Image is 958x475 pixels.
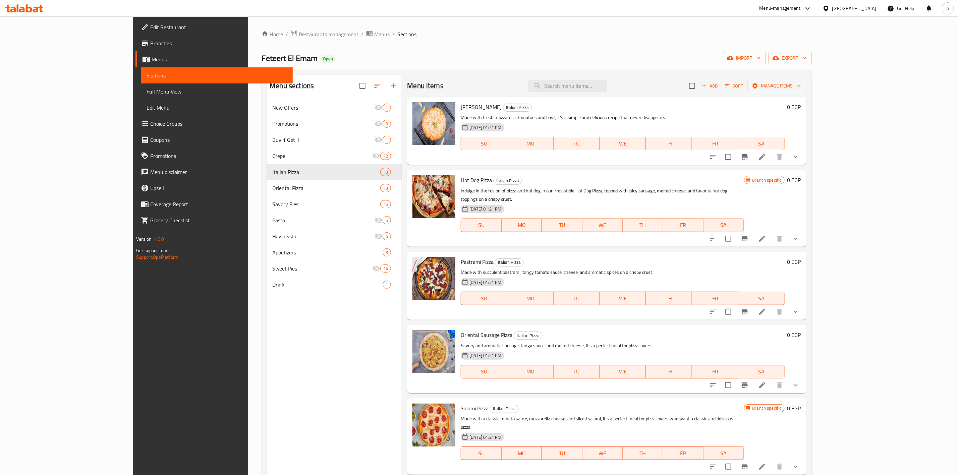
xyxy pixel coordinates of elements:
button: sort-choices [705,304,721,320]
span: Open [320,56,336,62]
span: FR [695,294,736,303]
button: TH [623,219,663,232]
span: 13 [381,169,391,175]
span: TU [556,294,597,303]
span: Add item [699,81,721,91]
span: MO [510,367,551,376]
a: Edit menu item [758,381,766,389]
span: Promotions [150,152,287,160]
a: Edit menu item [758,235,766,243]
span: 9 [383,121,391,127]
div: Sweet Pies14 [267,260,402,277]
div: Italian Pizza [493,177,522,185]
button: MO [507,365,554,378]
button: FR [663,447,703,460]
button: Add section [386,78,402,94]
span: [PERSON_NAME] [461,102,502,112]
span: Get support on: [136,246,167,255]
svg: Inactive section [375,216,383,224]
div: Menu-management [759,4,801,12]
a: Restaurants management [291,30,358,39]
span: Coupons [150,136,287,144]
div: Italian Pizza [272,168,380,176]
button: WE [582,219,623,232]
span: import [728,54,760,62]
span: Buy 1 Get 1 [272,136,375,144]
span: Branches [150,39,287,47]
button: show more [788,231,804,247]
span: Appetizers [272,248,383,256]
h6: 0 EGP [787,257,801,266]
a: Support.OpsPlatform [136,253,179,261]
input: search [528,80,607,92]
button: SA [738,292,785,305]
span: FR [695,367,736,376]
span: Drink [272,281,383,289]
span: SA [741,367,782,376]
button: TU [542,447,582,460]
nav: breadcrumb [262,30,811,39]
button: Branch-specific-item [737,231,753,247]
div: New Offers1 [267,100,402,116]
button: sort-choices [705,149,721,165]
span: Version: [136,235,153,243]
button: SA [703,219,744,232]
span: A [947,5,949,12]
li: / [392,30,395,38]
svg: Inactive section [375,120,383,128]
span: TU [556,367,597,376]
button: delete [772,377,788,393]
img: Pastrami Pizza [412,257,455,300]
span: export [774,54,806,62]
div: Hawawshi6 [267,228,402,244]
div: Savory Pies [272,200,380,208]
div: Italian Pizza [495,258,524,266]
button: delete [772,304,788,320]
span: Full Menu View [147,87,287,96]
img: Salami Pizza [412,404,455,447]
span: Select to update [721,150,735,164]
span: Branch specific [750,177,784,183]
div: Appetizers3 [267,244,402,260]
div: Crepe [272,152,372,160]
span: Italian Pizza [514,332,542,340]
div: Drink1 [267,277,402,293]
button: delete [772,459,788,475]
button: Branch-specific-item [737,304,753,320]
span: Menus [152,55,287,63]
a: Branches [135,35,293,51]
span: Coverage Report [150,200,287,208]
div: Hawawshi [272,232,375,240]
button: TU [554,137,600,150]
button: WE [600,137,646,150]
button: SU [461,447,501,460]
div: items [383,281,391,289]
span: Italian Pizza [495,258,523,266]
button: SU [461,365,507,378]
div: items [380,152,391,160]
div: items [380,264,391,273]
button: MO [507,137,554,150]
span: WE [585,449,620,458]
span: Sort sections [370,78,386,94]
span: Sweet Pies [272,264,372,273]
svg: Inactive section [375,136,383,144]
button: Add [699,81,721,91]
button: SA [703,447,744,460]
button: MO [507,292,554,305]
span: TH [625,220,660,230]
button: MO [502,219,542,232]
button: SU [461,292,507,305]
span: Upsell [150,184,287,192]
span: Manage items [753,82,801,90]
span: [DATE] 01:21 PM [467,434,504,440]
span: Select to update [721,378,735,392]
span: SU [464,139,505,149]
a: Promotions [135,148,293,164]
span: TU [545,220,579,230]
div: Pasta5 [267,212,402,228]
span: SA [741,139,782,149]
button: Branch-specific-item [737,149,753,165]
span: 15 [381,201,391,207]
h2: Menu items [407,81,444,91]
